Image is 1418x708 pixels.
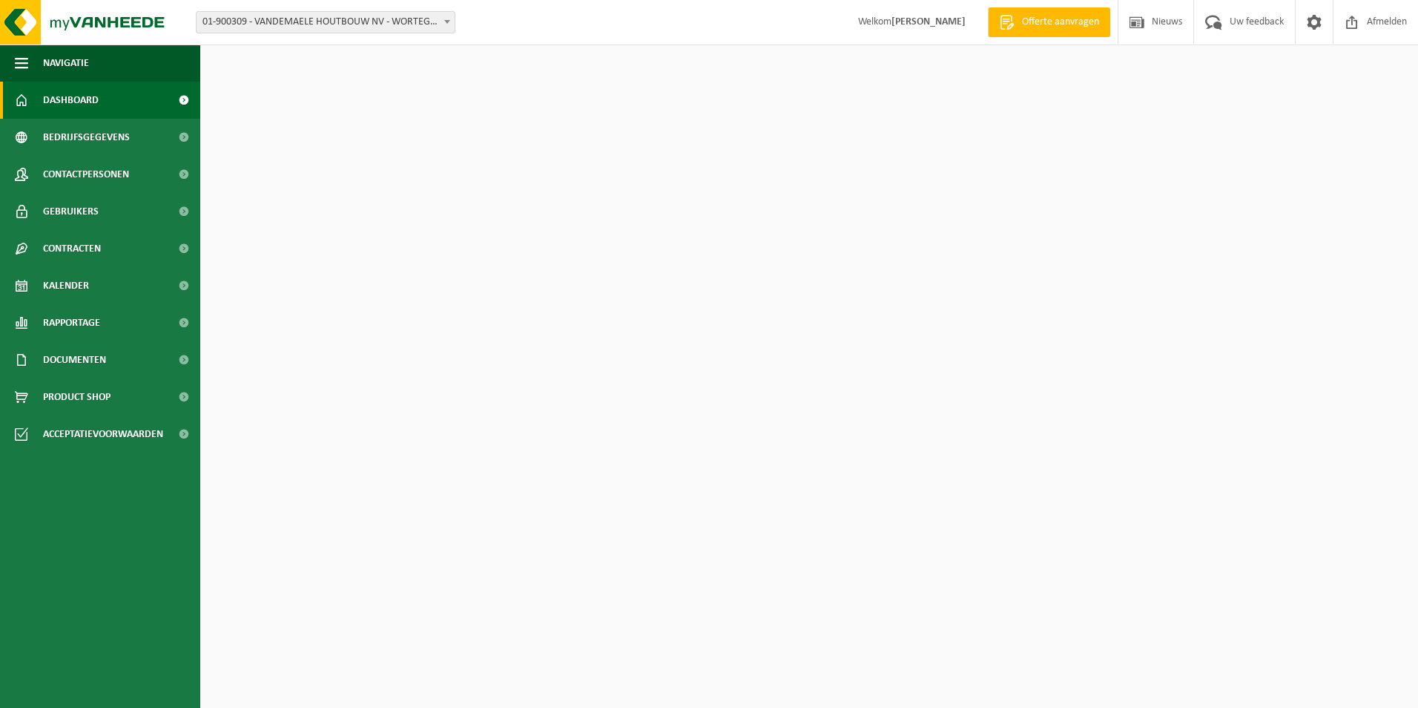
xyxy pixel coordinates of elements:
span: Gebruikers [43,193,99,230]
span: Navigatie [43,45,89,82]
span: 01-900309 - VANDEMAELE HOUTBOUW NV - WORTEGEM-PETEGEM [196,11,455,33]
strong: [PERSON_NAME] [891,16,966,27]
span: Contracten [43,230,101,267]
span: Offerte aanvragen [1018,15,1103,30]
span: Contactpersonen [43,156,129,193]
span: Dashboard [43,82,99,119]
span: Product Shop [43,378,111,416]
span: Rapportage [43,304,100,341]
span: Documenten [43,341,106,378]
span: Acceptatievoorwaarden [43,416,163,453]
span: Bedrijfsgegevens [43,119,130,156]
span: Kalender [43,267,89,304]
a: Offerte aanvragen [988,7,1110,37]
span: 01-900309 - VANDEMAELE HOUTBOUW NV - WORTEGEM-PETEGEM [197,12,455,33]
